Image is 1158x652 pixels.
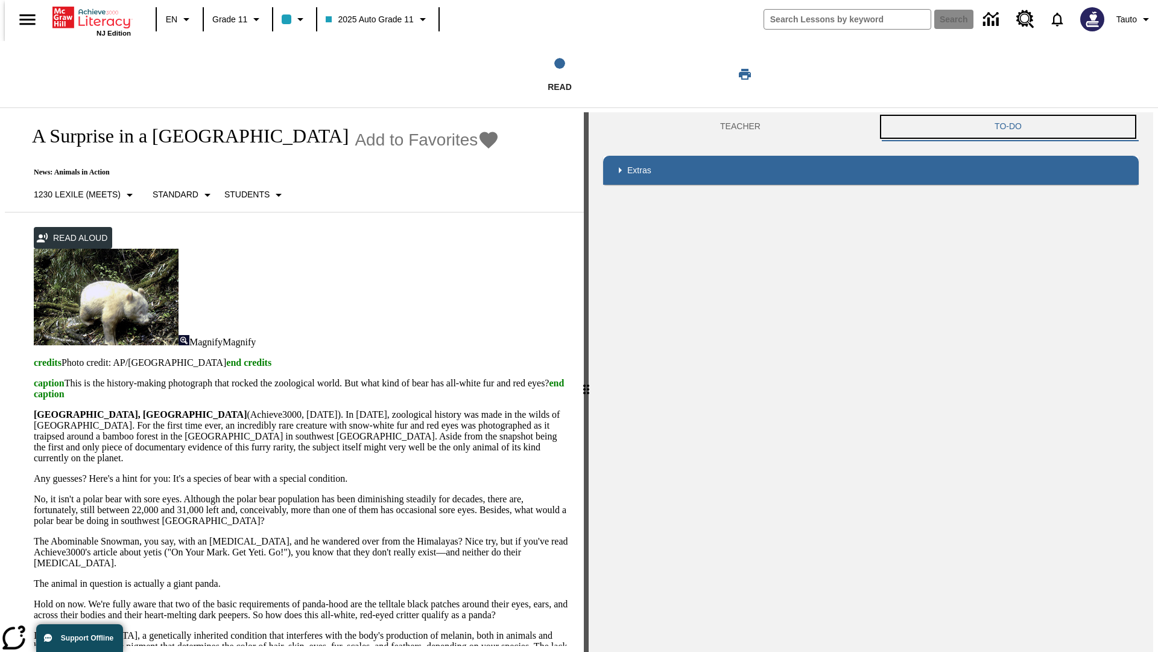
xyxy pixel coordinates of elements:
h1: A Surprise in a [GEOGRAPHIC_DATA] [19,125,349,147]
img: Magnify [179,335,189,345]
a: Resource Center, Will open in new tab [1009,3,1042,36]
p: (Achieve3000, [DATE]). In [DATE], zoological history was made in the wilds of [GEOGRAPHIC_DATA]. ... [34,409,569,464]
button: Add to Favorites - A Surprise in a Bamboo Forest [355,129,499,150]
button: Read Aloud [34,227,112,249]
span: EN [166,13,177,26]
div: activity [589,112,1153,652]
button: Select Lexile, 1230 Lexile (Meets) [29,184,142,206]
p: 1230 Lexile (Meets) [34,188,121,201]
button: Class color is light blue. Change class color [277,8,312,30]
p: Hold on now. We're fully aware that two of the basic requirements of panda-hood are the telltale ... [34,599,569,621]
button: Read step 1 of 1 [403,41,716,107]
button: Profile/Settings [1112,8,1158,30]
p: News: Animals in Action [19,168,499,177]
button: Support Offline [36,624,123,652]
span: credits [34,357,62,368]
button: TO-DO [878,112,1139,141]
p: No, it isn't a polar bear with sore eyes. Although the polar bear population has been diminishing... [34,494,569,526]
p: The Abominable Snowman, you say, with an [MEDICAL_DATA], and he wandered over from the Himalayas?... [34,536,569,569]
p: Extras [627,164,651,177]
img: albino pandas in China are sometimes mistaken for polar bears [34,249,179,345]
a: Notifications [1042,4,1073,35]
span: end credits [226,357,271,368]
button: Open side menu [10,2,45,37]
a: Data Center [976,3,1009,36]
span: Support Offline [61,634,113,642]
div: Home [52,4,131,37]
span: Tauto [1116,13,1137,26]
div: Instructional Panel Tabs [603,112,1139,141]
span: Read [548,82,572,92]
img: Avatar [1080,7,1104,31]
p: Standard [153,188,198,201]
p: Photo credit: AP/[GEOGRAPHIC_DATA] [34,357,569,368]
p: This is the history-making photograph that rocked the zoological world. But what kind of bear has... [34,378,569,400]
button: Select Student [220,184,291,206]
div: Press Enter or Spacebar and then press right and left arrow keys to move the slider [584,112,589,652]
button: Language: EN, Select a language [160,8,199,30]
p: Any guesses? Here's a hint for you: It's a species of bear with a special condition. [34,473,569,484]
button: Scaffolds, Standard [148,184,220,206]
span: Magnify [189,337,223,347]
strong: [GEOGRAPHIC_DATA], [GEOGRAPHIC_DATA] [34,409,247,420]
button: Class: 2025 Auto Grade 11, Select your class [321,8,434,30]
span: NJ Edition [96,30,131,37]
button: Print [726,63,764,85]
span: 2025 Auto Grade 11 [326,13,413,26]
div: Extras [603,156,1139,185]
p: The animal in question is actually a giant panda. [34,578,569,589]
button: Teacher [603,112,878,141]
button: Select a new avatar [1073,4,1112,35]
span: Add to Favorites [355,130,478,150]
button: Grade: Grade 11, Select a grade [207,8,268,30]
span: Grade 11 [212,13,247,26]
input: search field [764,10,931,29]
span: Magnify [223,337,256,347]
p: Students [224,188,270,201]
span: end caption [34,378,564,399]
div: reading [5,112,584,646]
span: caption [34,378,65,388]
